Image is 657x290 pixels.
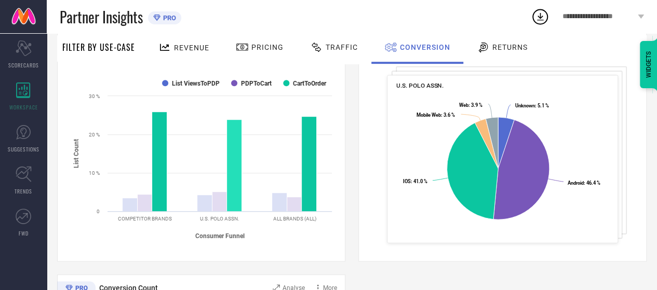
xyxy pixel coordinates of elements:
text: ALL BRANDS (ALL) [273,216,316,222]
text: List ViewsToPDP [172,80,220,87]
text: PDPToCart [241,80,272,87]
tspan: IOS [403,178,411,184]
span: Filter By Use-Case [62,41,135,53]
span: Returns [492,43,528,51]
span: FWD [19,229,29,237]
span: TRENDS [15,187,32,195]
span: WORKSPACE [9,103,38,111]
text: : 46.4 % [568,179,600,185]
text: U.S. POLO ASSN. [200,216,239,222]
tspan: List Count [73,139,80,168]
span: PRO [160,14,176,22]
tspan: Web [459,102,468,108]
span: Partner Insights [60,6,143,27]
tspan: Mobile Web [416,112,440,118]
text: : 41.0 % [403,178,427,184]
text: : 5.1 % [515,103,549,108]
div: Open download list [531,7,549,26]
tspan: Unknown [515,103,535,108]
tspan: Android [568,179,584,185]
span: SUGGESTIONS [8,145,39,153]
text: 30 % [89,93,100,99]
text: COMPETITOR BRANDS [118,216,172,222]
text: 20 % [89,132,100,137]
text: : 3.9 % [459,102,482,108]
span: Conversion [400,43,450,51]
span: Traffic [326,43,358,51]
text: 0 [97,209,100,214]
span: U.S. POLO ASSN. [396,82,444,89]
text: 10 % [89,170,100,176]
span: Pricing [251,43,284,51]
tspan: Consumer Funnel [195,232,245,240]
text: CartToOrder [293,80,327,87]
span: SCORECARDS [8,61,39,69]
span: Revenue [174,44,209,52]
text: : 3.6 % [416,112,454,118]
